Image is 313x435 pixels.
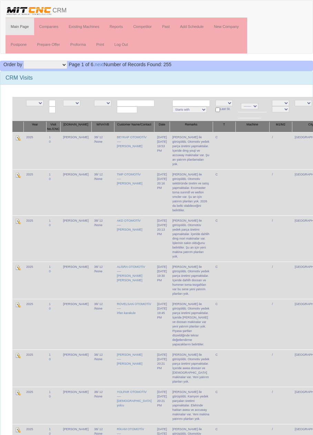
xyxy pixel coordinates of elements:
td: 38/ 12 /None [91,169,114,215]
div: [DATE] 20:13 PM [157,223,167,236]
a: Prepare Offer [32,36,65,53]
td: 38/ 12 /None [91,132,114,169]
a: [PERSON_NAME] [117,144,142,148]
img: Edit [15,353,21,358]
td: Last St. [213,97,235,121]
td: [PERSON_NAME] ile görüşüldü. Otomotiv yedek parça üretimi yapmaktalar. İçeride dmg youji ve accuw... [170,132,213,169]
div: [DATE] 19:30 PM [157,269,167,283]
td: [DATE] [154,299,170,350]
td: ---- [114,387,154,424]
div: [DATE] 20:21 PM [157,394,167,408]
a: 0 [49,395,51,398]
h3: CRM Visits [6,75,307,81]
td: / [269,299,292,350]
td: [PERSON_NAME] [60,350,91,387]
a: 1 [49,427,51,431]
th: Remarks [170,121,213,132]
td: 2025 [23,169,46,215]
a: [PERSON_NAME] [117,362,142,365]
a: RİKAM OTOMOTİV [117,427,144,431]
td: ---- [114,299,154,350]
img: Edit [15,265,21,270]
a: 1 [49,135,51,139]
td: ---- [114,262,154,299]
a: BEYKAP OTOMOTİV [117,135,147,139]
a: 0 [49,177,51,181]
td: ---- [114,132,154,169]
td: [PERSON_NAME] [60,262,91,299]
img: Edit [15,135,21,141]
a: 1 [49,390,51,394]
a: [PERSON_NAME] [117,353,142,356]
a: [PERSON_NAME] [PERSON_NAME] [117,274,142,282]
a: New Company [209,18,244,35]
td: [PERSON_NAME] ile görüşüldü. Otomotiv yedek parça üretimi yapmaktalar. İçeride [PERSON_NAME] ve d... [170,299,213,350]
a: CRM [0,0,72,18]
a: Reports [104,18,128,35]
td: 2025 [23,387,46,424]
a: 1 [49,219,51,222]
td: 2025 [23,132,46,169]
td: / [269,215,292,262]
td: [PERSON_NAME] ile görüşüldü. Otomotüv yedek parça üretimi yapmaktalar. İçeride dahlih dmg mori ma... [170,215,213,262]
th: Year [23,121,46,132]
img: header.png [6,6,52,16]
td: [DATE] [154,215,170,262]
th: M1/M2 [269,121,292,132]
td: / [269,350,292,387]
img: Edit [15,390,21,395]
th: Customer Name/Contact [114,121,154,132]
td: 2025 [23,262,46,299]
a: 0 [49,270,51,273]
a: 1 [49,265,51,269]
th: [DOMAIN_NAME] [60,121,91,132]
div: [DATE] 20:16 PM [157,177,167,190]
td: / [269,169,292,215]
img: Edit [15,172,21,178]
td: / [269,262,292,299]
td: [PERSON_NAME] ile görüşüldü. Kamyon yedek parçaları üretimi yapmaktalar. Elelrinde haitian awea v... [170,387,213,424]
td: C [213,132,235,169]
td: C [213,299,235,350]
a: 1 [49,353,51,356]
div: [DATE] 19:45 PM [157,306,167,320]
td: 38/ 12 /None [91,215,114,262]
a: next [95,62,104,67]
a: Add Schedule [175,18,209,35]
td: [PERSON_NAME] ile görüşüldü. Otomotiv yedek parça üretimi yapmaktalar. İçeride dahlih doosan ve h... [170,262,213,299]
a: YOLPAR OTOMOTİV [117,390,147,394]
td: ---- [114,215,154,262]
img: Edit [15,427,21,433]
td: 2025 [23,299,46,350]
img: Edit [15,302,21,307]
th: Machine [235,121,269,132]
a: 0 [49,357,51,361]
td: 38/ 12 /None [91,299,114,350]
th: W/VA/VB [91,121,114,132]
td: C [213,350,235,387]
a: Companies [34,18,64,35]
td: / [269,132,292,169]
td: C [213,169,235,215]
a: Postpone [6,36,32,53]
a: 1 [49,302,51,306]
th: T [213,121,235,132]
div: [DATE] 19:53 PM [157,140,167,153]
a: Log Out [109,36,133,53]
a: Past [157,18,175,35]
th: Visit No./CNC [46,121,60,132]
td: [PERSON_NAME] [60,299,91,350]
td: ---- [114,169,154,215]
a: Print [91,36,109,53]
td: [PERSON_NAME] [60,132,91,169]
td: C [213,387,235,424]
img: Edit [15,219,21,224]
td: [DATE] [154,262,170,299]
td: [PERSON_NAME] ile görüşüldü. Otomotiv yedek parça üretimi yapmaktalar. İçeride awea doosan ve [DE... [170,350,213,387]
td: [DATE] [154,387,170,424]
a: ROVELSAN OTOMOTİV [117,302,151,306]
span: Page 1 of 6. [69,62,95,67]
td: C [213,215,235,262]
a: ALİSRA OTOMOTİV [117,265,145,269]
a: [PERSON_NAME] [117,228,142,231]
